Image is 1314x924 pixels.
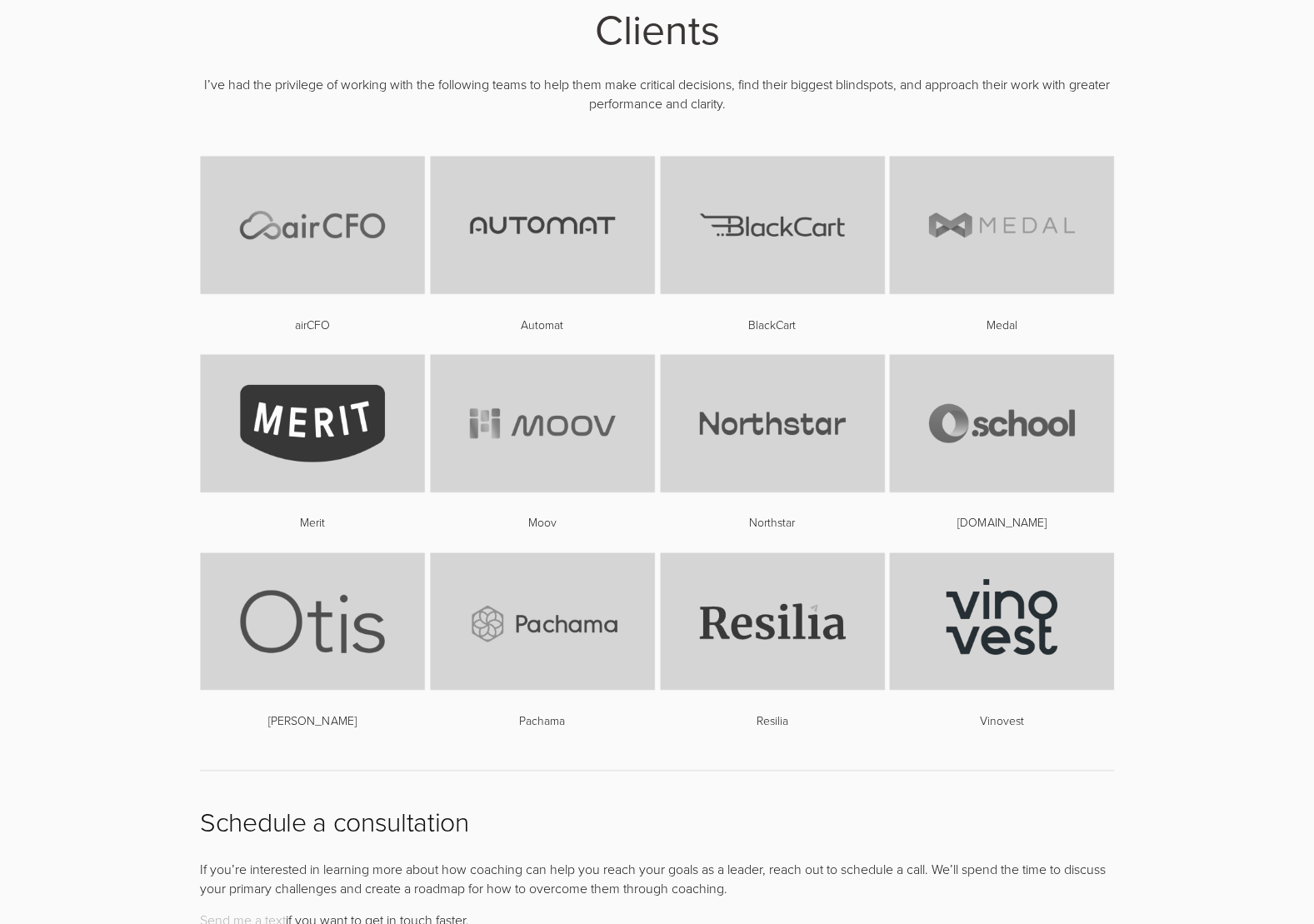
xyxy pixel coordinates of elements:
div: [PERSON_NAME] [200,712,425,730]
img: Pachama [430,552,655,690]
div: BlackCart [660,316,885,334]
div: Pachama [430,712,655,730]
h2: Schedule a consultation [200,806,1114,837]
p: If you’re interested in learning more about how coaching can help you reach your goals as a leade... [200,860,1114,897]
img: O.school [889,354,1114,492]
div: Vinovest [889,712,1114,730]
p: I’ve had the privilege of working with the following teams to help them make critical decisions, ... [200,75,1114,112]
div: airCFO [200,316,425,334]
div: [DOMAIN_NAME] [889,513,1114,532]
img: Moov [430,354,655,492]
div: Automat [430,316,655,334]
h1: Clients [200,10,1114,47]
div: Medal [889,316,1114,334]
img: Medal [889,156,1114,293]
img: Vinovest [889,552,1114,690]
img: airCFO [200,156,425,293]
img: Otis [200,552,425,690]
img: BlackCart [660,156,885,293]
img: Automat [430,156,655,293]
div: Northstar [660,513,885,532]
div: Resilia [660,712,885,730]
img: Northstar [660,354,885,492]
img: Merit [200,354,425,492]
img: Resilia [660,552,885,690]
div: Moov [430,513,655,532]
div: Merit [200,513,425,532]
